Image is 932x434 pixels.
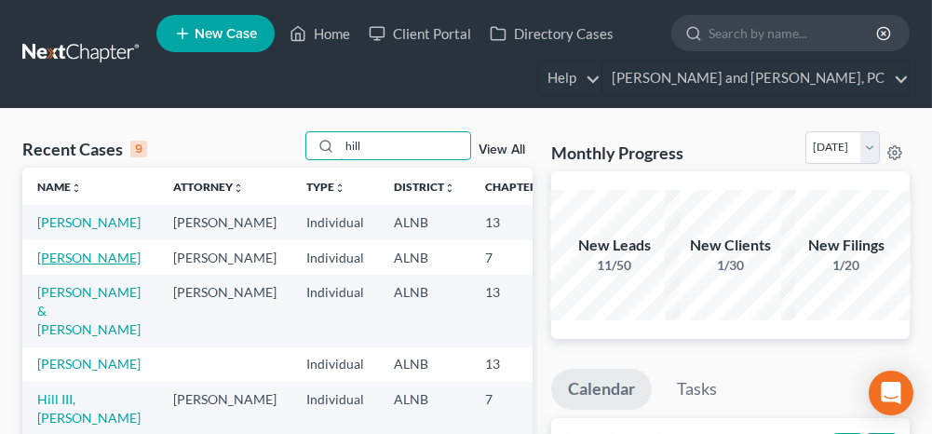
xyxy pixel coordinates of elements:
[379,347,470,382] td: ALNB
[291,347,379,382] td: Individual
[551,369,652,410] a: Calendar
[470,347,563,382] td: 13
[37,391,141,426] a: Hill III, [PERSON_NAME]
[485,180,548,194] a: Chapterunfold_more
[379,275,470,346] td: ALNB
[291,205,379,239] td: Individual
[37,180,82,194] a: Nameunfold_more
[71,183,82,194] i: unfold_more
[359,17,480,50] a: Client Portal
[665,256,795,275] div: 1/30
[340,132,470,159] input: Search by name...
[158,240,291,275] td: [PERSON_NAME]
[549,256,680,275] div: 11/50
[551,142,683,164] h3: Monthly Progress
[158,275,291,346] td: [PERSON_NAME]
[602,61,909,95] a: [PERSON_NAME] and [PERSON_NAME], PC
[379,240,470,275] td: ALNB
[444,183,455,194] i: unfold_more
[470,240,563,275] td: 7
[158,205,291,239] td: [PERSON_NAME]
[233,183,244,194] i: unfold_more
[37,214,141,230] a: [PERSON_NAME]
[709,16,879,50] input: Search by name...
[470,205,563,239] td: 13
[37,356,141,372] a: [PERSON_NAME]
[781,235,912,256] div: New Filings
[130,141,147,157] div: 9
[306,180,345,194] a: Typeunfold_more
[195,27,257,41] span: New Case
[660,369,734,410] a: Tasks
[37,284,141,337] a: [PERSON_NAME] & [PERSON_NAME]
[334,183,345,194] i: unfold_more
[781,256,912,275] div: 1/20
[470,275,563,346] td: 13
[291,240,379,275] td: Individual
[538,61,601,95] a: Help
[665,235,795,256] div: New Clients
[549,235,680,256] div: New Leads
[480,17,623,50] a: Directory Cases
[22,138,147,160] div: Recent Cases
[280,17,359,50] a: Home
[291,275,379,346] td: Individual
[869,371,913,415] div: Open Intercom Messenger
[379,205,470,239] td: ALNB
[479,143,525,156] a: View All
[173,180,244,194] a: Attorneyunfold_more
[394,180,455,194] a: Districtunfold_more
[37,250,141,265] a: [PERSON_NAME]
